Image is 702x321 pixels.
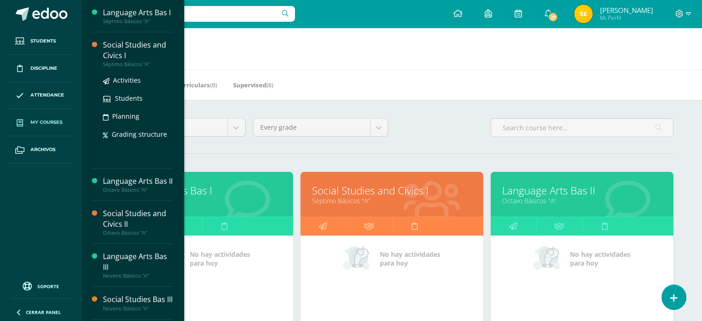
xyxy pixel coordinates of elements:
[380,250,440,267] span: No hay actividades para hoy
[103,129,173,139] a: Grading structure
[115,94,143,103] span: Students
[30,37,56,45] span: Students
[7,28,74,55] a: Students
[103,251,173,279] a: Language Arts Bas IIINoveno Básicos "A"
[600,6,653,15] span: [PERSON_NAME]
[30,119,62,126] span: My courses
[30,65,57,72] span: Discipline
[103,7,173,24] a: Language Arts Bas ISéptimo Básicos "A"
[502,196,662,205] a: Octavo Básicos "A"
[103,208,173,236] a: Social Studies and Civics IIOctavo Básicos "A"
[103,251,173,273] div: Language Arts Bas III
[7,55,74,82] a: Discipline
[7,136,74,164] a: Archivos
[87,6,295,22] input: Search a user…
[190,250,250,267] span: No hay actividades para hoy
[491,119,673,137] input: Search course here…
[112,112,139,121] span: Planning
[11,279,70,292] a: Soporte
[343,245,373,273] img: no_activities_small.png
[103,294,173,305] div: Social Studies Bas III
[548,12,558,22] span: 21
[103,230,173,236] div: Octavo Básicos "A"
[113,76,141,85] span: Activities
[103,208,173,230] div: Social Studies and Civics II
[533,245,564,273] img: no_activities_small.png
[122,183,282,198] a: Language Arts Bas I
[103,18,173,24] div: Séptimo Básicos "A"
[103,305,173,312] div: Noveno Básicos "A"
[574,5,593,23] img: 4e9def19cc85b7c337b3cd984476dcf2.png
[103,61,173,67] div: Séptimo Básicos "A"
[103,187,173,193] div: Octavo Básicos "A"
[103,75,173,85] a: Activities
[112,130,167,139] span: Grading structure
[502,183,662,198] a: Language Arts Bas II
[37,283,59,290] span: Soporte
[312,196,472,205] a: Séptimo Básicos "A"
[103,40,173,67] a: Social Studies and Civics ISéptimo Básicos "A"
[103,40,173,61] div: Social Studies and Civics I
[260,119,363,136] span: Every grade
[103,273,173,279] div: Noveno Básicos "A"
[103,111,173,121] a: Planning
[103,176,173,187] div: Language Arts Bas II
[210,81,217,89] span: (0)
[570,250,630,267] span: No hay actividades para hoy
[233,78,273,92] a: Supervised(6)
[7,109,74,136] a: My courses
[103,7,173,18] div: Language Arts Bas I
[7,82,74,109] a: Attendance
[26,309,61,315] span: Cerrar panel
[312,183,472,198] a: Social Studies and Civics I
[103,93,173,103] a: Students
[122,196,282,205] a: Séptimo Básicos "A"
[103,294,173,311] a: Social Studies Bas IIINoveno Básicos "A"
[30,91,64,99] span: Attendance
[266,81,273,89] span: (6)
[103,176,173,193] a: Language Arts Bas IIOctavo Básicos "A"
[600,14,653,22] span: Mi Perfil
[253,119,388,136] a: Every grade
[30,146,55,153] span: Archivos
